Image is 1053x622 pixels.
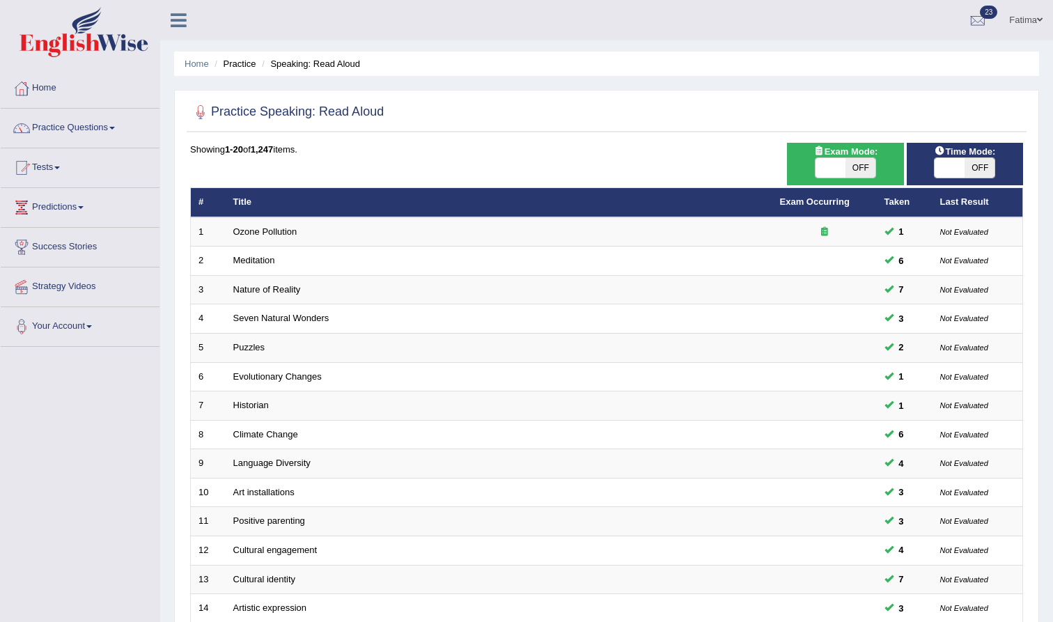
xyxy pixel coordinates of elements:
span: You can still take this question [894,340,910,355]
span: You can still take this question [894,485,910,499]
small: Not Evaluated [940,517,988,525]
small: Not Evaluated [940,488,988,497]
small: Not Evaluated [940,401,988,410]
span: You can still take this question [894,311,910,326]
a: Meditation [233,255,275,265]
td: 8 [191,420,226,449]
th: Title [226,188,772,217]
span: Time Mode: [928,144,1001,159]
small: Not Evaluated [940,286,988,294]
small: Not Evaluated [940,459,988,467]
span: Exam Mode: [808,144,883,159]
a: Tests [1,148,159,183]
td: 13 [191,565,226,594]
h2: Practice Speaking: Read Aloud [190,102,384,123]
td: 6 [191,362,226,391]
th: # [191,188,226,217]
a: Positive parenting [233,515,305,526]
span: You can still take this question [894,572,910,586]
a: Predictions [1,188,159,223]
th: Taken [877,188,933,217]
a: Ozone Pollution [233,226,297,237]
td: 2 [191,247,226,276]
span: You can still take this question [894,543,910,557]
span: You can still take this question [894,427,910,442]
small: Not Evaluated [940,575,988,584]
td: 4 [191,304,226,334]
b: 1,247 [251,144,274,155]
small: Not Evaluated [940,314,988,322]
small: Not Evaluated [940,604,988,612]
td: 5 [191,334,226,363]
td: 10 [191,478,226,507]
span: 23 [980,6,997,19]
a: Exam Occurring [780,196,850,207]
b: 1-20 [225,144,243,155]
td: 11 [191,507,226,536]
a: Cultural engagement [233,545,318,555]
span: OFF [845,158,875,178]
a: Success Stories [1,228,159,263]
li: Practice [211,57,256,70]
div: Showing of items. [190,143,1023,156]
td: 9 [191,449,226,479]
a: Strategy Videos [1,267,159,302]
a: Artistic expression [233,602,306,613]
div: Exam occurring question [780,226,869,239]
a: Art installations [233,487,295,497]
a: Historian [233,400,269,410]
span: You can still take this question [894,254,910,268]
span: You can still take this question [894,514,910,529]
span: You can still take this question [894,224,910,239]
a: Puzzles [233,342,265,352]
a: Seven Natural Wonders [233,313,329,323]
span: OFF [965,158,994,178]
small: Not Evaluated [940,343,988,352]
td: 3 [191,275,226,304]
td: 1 [191,217,226,247]
a: Practice Questions [1,109,159,143]
span: You can still take this question [894,282,910,297]
span: You can still take this question [894,369,910,384]
small: Not Evaluated [940,430,988,439]
a: Language Diversity [233,458,311,468]
a: Home [185,59,209,69]
small: Not Evaluated [940,373,988,381]
a: Cultural identity [233,574,296,584]
div: Show exams occurring in exams [787,143,903,185]
span: You can still take this question [894,601,910,616]
a: Home [1,69,159,104]
small: Not Evaluated [940,546,988,554]
td: 7 [191,391,226,421]
small: Not Evaluated [940,228,988,236]
span: You can still take this question [894,456,910,471]
a: Evolutionary Changes [233,371,322,382]
a: Nature of Reality [233,284,301,295]
a: Climate Change [233,429,298,440]
li: Speaking: Read Aloud [258,57,360,70]
span: You can still take this question [894,398,910,413]
th: Last Result [933,188,1023,217]
a: Your Account [1,307,159,342]
small: Not Evaluated [940,256,988,265]
td: 12 [191,536,226,565]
